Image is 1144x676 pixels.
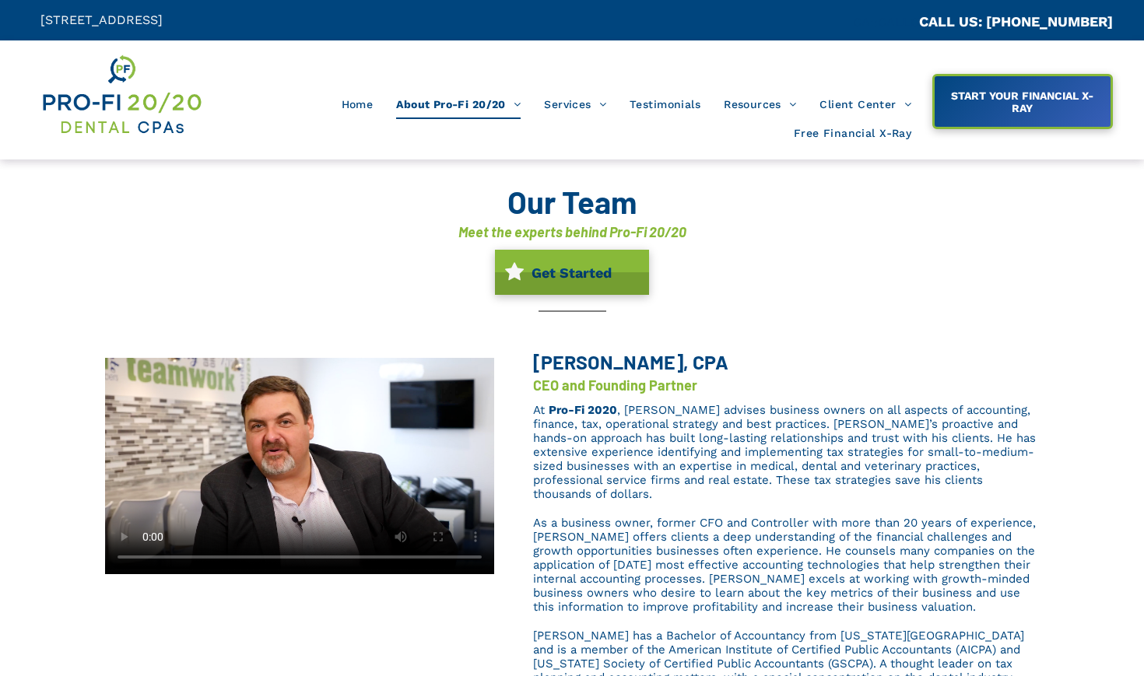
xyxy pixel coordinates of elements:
[618,89,712,119] a: Testimonials
[384,89,532,119] a: About Pro-Fi 20/20
[533,403,545,417] span: At
[808,89,923,119] a: Client Center
[932,74,1113,129] a: START YOUR FINANCIAL X-RAY
[549,403,617,417] a: Pro-Fi 2020
[532,89,618,119] a: Services
[507,183,637,220] font: Our Team
[533,403,1036,501] span: , [PERSON_NAME] advises business owners on all aspects of accounting, finance, tax, operational s...
[782,119,923,149] a: Free Financial X-Ray
[533,377,697,394] font: CEO and Founding Partner
[533,350,728,373] span: [PERSON_NAME], CPA
[458,223,686,240] font: Meet the experts behind Pro-Fi 20/20
[40,52,203,137] img: Get Dental CPA Consulting, Bookkeeping, & Bank Loans
[330,89,385,119] a: Home
[40,12,163,27] span: [STREET_ADDRESS]
[853,15,919,30] span: CA::CALLC
[936,82,1108,122] span: START YOUR FINANCIAL X-RAY
[526,257,617,289] span: Get Started
[712,89,808,119] a: Resources
[919,13,1113,30] a: CALL US: [PHONE_NUMBER]
[533,516,1036,614] span: As a business owner, former CFO and Controller with more than 20 years of experience, [PERSON_NAM...
[495,250,649,295] a: Get Started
